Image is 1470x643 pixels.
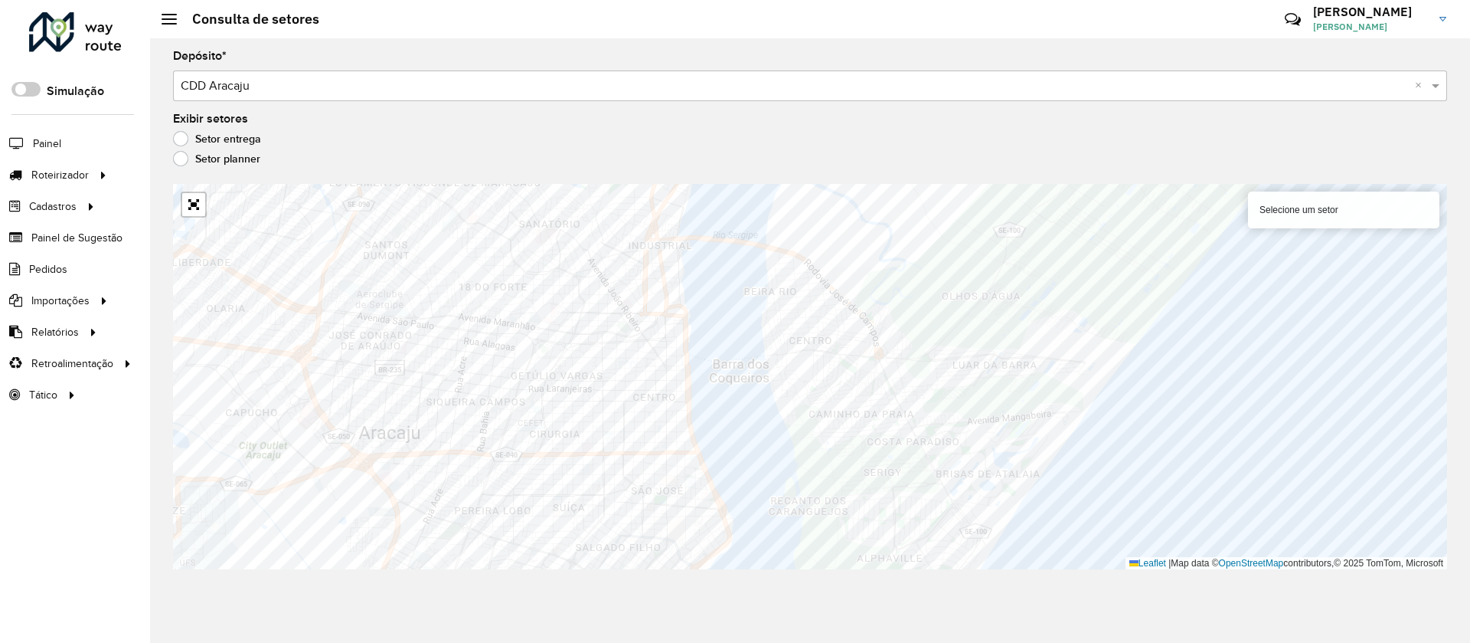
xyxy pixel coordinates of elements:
[173,131,261,146] label: Setor entrega
[29,387,57,403] span: Tático
[173,151,260,166] label: Setor planner
[31,230,122,246] span: Painel de Sugestão
[1313,20,1428,34] span: [PERSON_NAME]
[1168,558,1171,569] span: |
[182,193,205,216] a: Abrir mapa em tela cheia
[33,136,61,152] span: Painel
[1125,557,1447,570] div: Map data © contributors,© 2025 TomTom, Microsoft
[1219,558,1284,569] a: OpenStreetMap
[1129,558,1166,569] a: Leaflet
[173,110,248,128] label: Exibir setores
[31,293,90,309] span: Importações
[31,324,79,340] span: Relatórios
[1248,192,1439,228] div: Selecione um setor
[1415,77,1428,95] span: Clear all
[173,47,227,65] label: Depósito
[31,356,113,372] span: Retroalimentação
[29,198,77,215] span: Cadastros
[177,11,319,28] h2: Consulta de setores
[1276,3,1309,36] a: Contato Rápido
[31,167,89,183] span: Roteirizador
[29,261,67,277] span: Pedidos
[1313,5,1428,19] h3: [PERSON_NAME]
[47,82,104,100] label: Simulação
